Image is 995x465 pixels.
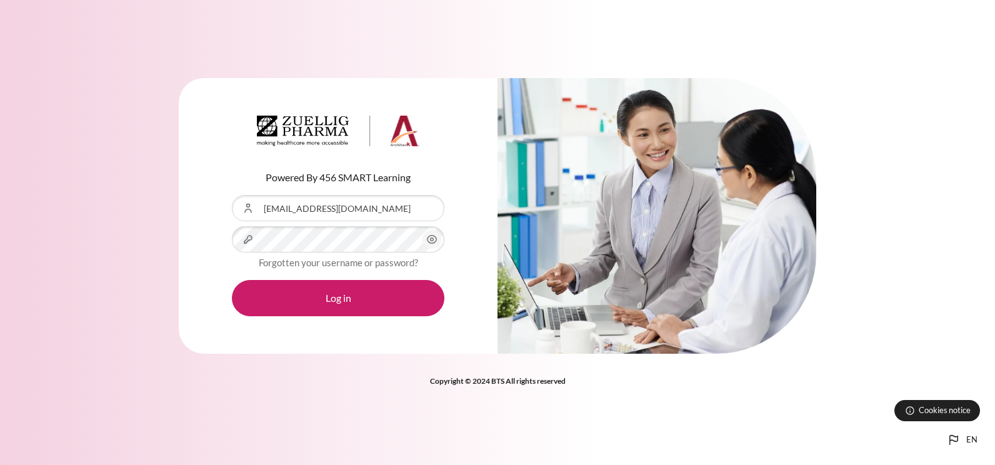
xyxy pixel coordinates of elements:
span: Cookies notice [919,404,971,416]
span: en [966,434,977,446]
strong: Copyright © 2024 BTS All rights reserved [430,376,566,386]
img: Architeck [257,116,419,147]
input: Username or Email Address [232,195,444,221]
p: Powered By 456 SMART Learning [232,170,444,185]
button: Cookies notice [894,400,980,421]
a: Forgotten your username or password? [259,257,418,268]
a: Architeck [257,116,419,152]
button: Log in [232,280,444,316]
button: Languages [941,427,982,452]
